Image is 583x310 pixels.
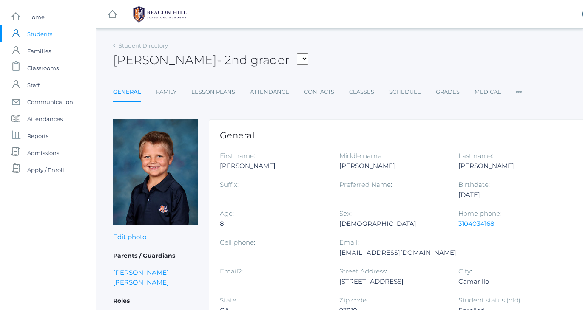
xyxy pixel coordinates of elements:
[27,127,48,144] span: Reports
[220,130,578,140] h1: General
[220,209,234,217] label: Age:
[119,42,168,49] a: Student Directory
[220,219,327,229] div: 8
[220,152,255,160] label: First name:
[27,59,59,76] span: Classrooms
[458,209,501,217] label: Home phone:
[339,238,359,246] label: Email:
[436,84,460,101] a: Grades
[113,119,198,225] img: John Hamilton
[458,276,565,287] div: Camarillo
[339,209,352,217] label: Sex:
[339,276,446,287] div: [STREET_ADDRESS]
[27,144,59,161] span: Admissions
[339,180,392,189] label: Preferred Name:
[339,248,456,258] div: [EMAIL_ADDRESS][DOMAIN_NAME]
[113,249,198,263] h5: Parents / Guardians
[113,268,169,277] a: [PERSON_NAME]
[389,84,421,101] a: Schedule
[304,84,334,101] a: Contacts
[113,294,198,308] h5: Roles
[27,161,64,178] span: Apply / Enroll
[27,110,63,127] span: Attendances
[113,277,169,287] a: [PERSON_NAME]
[250,84,289,101] a: Attendance
[220,296,238,304] label: State:
[27,76,40,93] span: Staff
[220,238,255,246] label: Cell phone:
[458,220,495,228] a: 3104034168
[458,152,493,160] label: Last name:
[458,161,565,171] div: [PERSON_NAME]
[128,4,192,25] img: 1_BHCALogos-05.png
[339,267,387,275] label: Street Address:
[113,54,308,67] h2: [PERSON_NAME]
[339,161,446,171] div: [PERSON_NAME]
[220,267,243,275] label: Email2:
[27,8,45,25] span: Home
[349,84,374,101] a: Classes
[113,84,141,102] a: General
[27,42,51,59] span: Families
[27,25,52,42] span: Students
[458,190,565,200] div: [DATE]
[339,219,446,229] div: [DEMOGRAPHIC_DATA]
[217,53,290,67] span: - 2nd grader
[475,84,501,101] a: Medical
[339,296,368,304] label: Zip code:
[191,84,235,101] a: Lesson Plans
[220,180,239,189] label: Suffix:
[156,84,176,101] a: Family
[339,152,383,160] label: Middle name:
[220,161,327,171] div: [PERSON_NAME]
[113,233,146,241] a: Edit photo
[458,296,522,304] label: Student status (old):
[458,180,490,189] label: Birthdate:
[458,267,472,275] label: City:
[27,93,73,110] span: Communication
